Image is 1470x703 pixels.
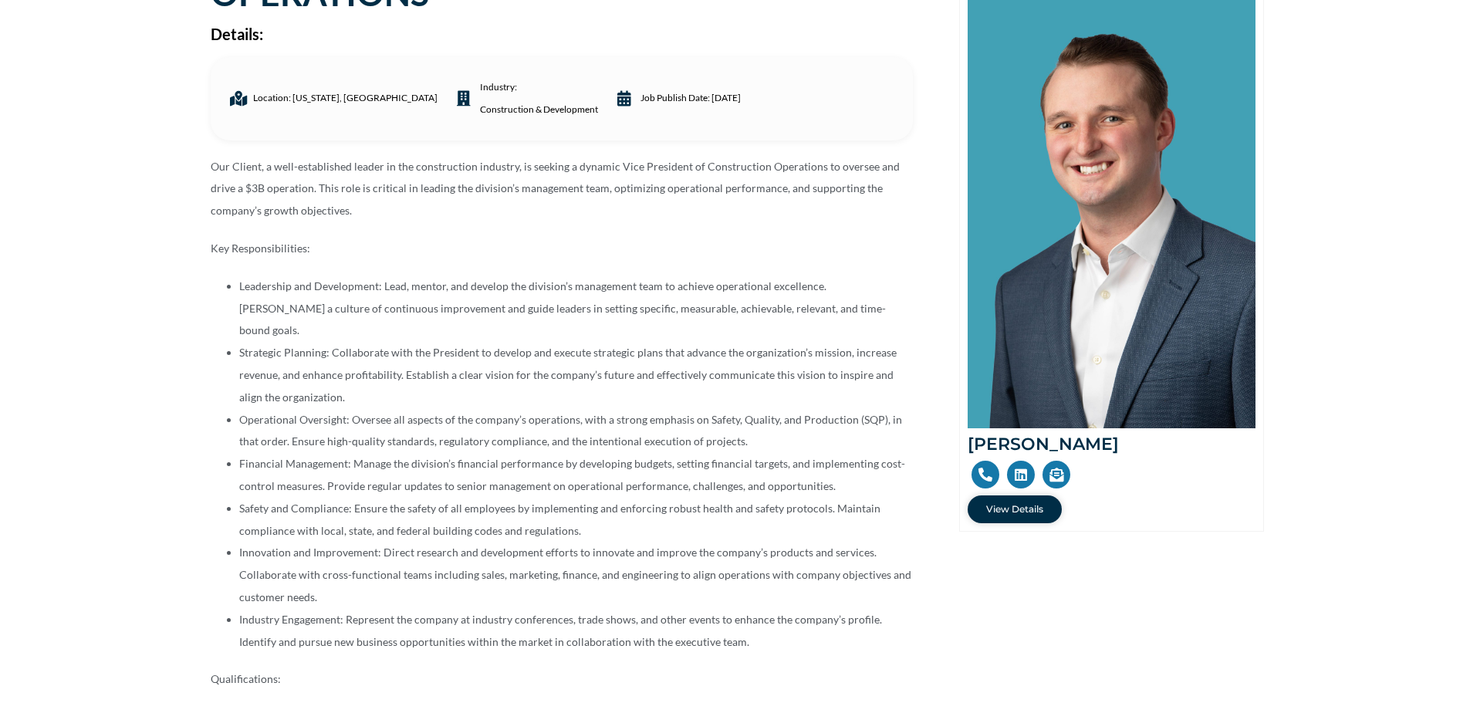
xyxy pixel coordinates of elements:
[239,409,913,454] li: Operational Oversight: Oversee all aspects of the company’s operations, with a strong emphasis on...
[968,436,1255,453] h2: [PERSON_NAME]
[239,453,913,498] li: Financial Management: Manage the division’s financial performance by developing budgets, setting ...
[968,495,1062,523] a: View Details
[986,505,1043,514] span: View Details
[249,87,438,110] span: Location: [US_STATE], [GEOGRAPHIC_DATA]
[239,498,913,542] li: Safety and Compliance: Ensure the safety of all employees by implementing and enforcing robust he...
[239,542,913,608] li: Innovation and Improvement: Direct research and development efforts to innovate and improve the c...
[476,76,598,121] span: industry:
[211,238,913,260] p: Key Responsibilities:
[211,668,913,691] p: Qualifications:
[637,87,741,110] span: Job Publish date: [DATE]
[239,609,913,654] li: Industry Engagement: Represent the company at industry conferences, trade shows, and other events...
[211,156,913,222] p: Our Client, a well-established leader in the construction industry, is seeking a dynamic Vice Pre...
[480,99,598,121] a: Construction & Development
[239,342,913,408] li: Strategic Planning: Collaborate with the President to develop and execute strategic plans that ad...
[211,26,913,42] h2: Details:
[239,275,913,342] li: Leadership and Development: Lead, mentor, and develop the division’s management team to achieve o...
